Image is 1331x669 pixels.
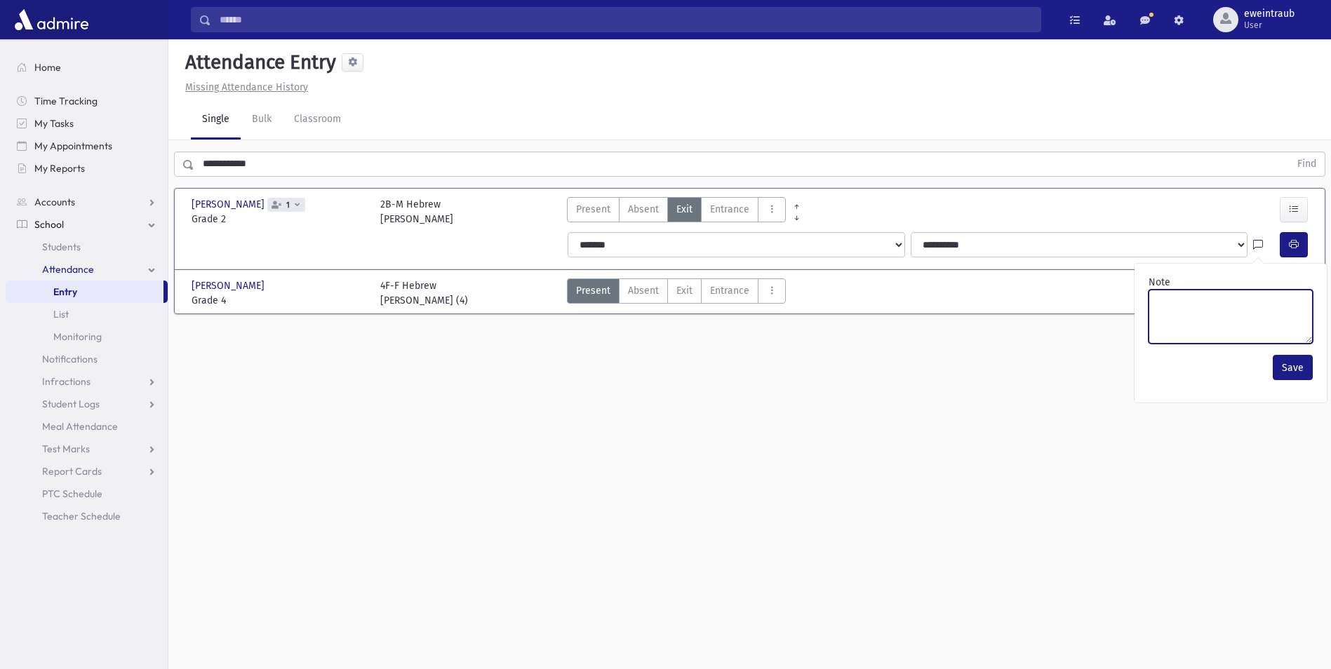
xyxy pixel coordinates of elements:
[180,50,336,74] h5: Attendance Entry
[34,61,61,74] span: Home
[628,202,659,217] span: Absent
[6,505,168,527] a: Teacher Schedule
[191,100,241,140] a: Single
[567,197,786,227] div: AttTypes
[6,157,168,180] a: My Reports
[34,218,64,231] span: School
[6,213,168,236] a: School
[11,6,92,34] img: AdmirePro
[6,482,168,505] a: PTC Schedule
[628,283,659,298] span: Absent
[6,191,168,213] a: Accounts
[6,325,168,348] a: Monitoring
[42,263,94,276] span: Attendance
[6,438,168,460] a: Test Marks
[42,420,118,433] span: Meal Attendance
[6,135,168,157] a: My Appointments
[6,415,168,438] a: Meal Attendance
[6,393,168,415] a: Student Logs
[710,283,749,298] span: Entrance
[710,202,749,217] span: Entrance
[211,7,1041,32] input: Search
[1289,152,1325,176] button: Find
[192,293,366,308] span: Grade 4
[241,100,283,140] a: Bulk
[6,370,168,393] a: Infractions
[180,81,308,93] a: Missing Attendance History
[42,241,81,253] span: Students
[6,460,168,482] a: Report Cards
[380,278,468,308] div: 4F-F Hebrew [PERSON_NAME] (4)
[192,278,267,293] span: [PERSON_NAME]
[6,348,168,370] a: Notifications
[1244,20,1295,31] span: User
[34,140,112,152] span: My Appointments
[6,90,168,112] a: Time Tracking
[53,330,102,343] span: Monitoring
[34,117,74,130] span: My Tasks
[42,375,91,388] span: Infractions
[34,196,75,208] span: Accounts
[567,278,786,308] div: AttTypes
[576,202,610,217] span: Present
[192,197,267,212] span: [PERSON_NAME]
[6,56,168,79] a: Home
[42,398,100,410] span: Student Logs
[6,303,168,325] a: List
[185,81,308,93] u: Missing Attendance History
[6,281,163,303] a: Entry
[6,112,168,135] a: My Tasks
[6,258,168,281] a: Attendance
[283,100,352,140] a: Classroom
[42,465,102,478] span: Report Cards
[1273,355,1313,380] button: Save
[192,212,366,227] span: Grade 2
[676,202,693,217] span: Exit
[34,162,85,175] span: My Reports
[53,285,77,298] span: Entry
[34,95,98,107] span: Time Tracking
[283,201,293,210] span: 1
[380,197,453,227] div: 2B-M Hebrew [PERSON_NAME]
[6,236,168,258] a: Students
[576,283,610,298] span: Present
[42,442,90,455] span: Test Marks
[1149,275,1170,290] label: Note
[1244,8,1295,20] span: eweintraub
[42,487,102,500] span: PTC Schedule
[42,353,98,365] span: Notifications
[53,308,69,320] span: List
[42,510,121,522] span: Teacher Schedule
[676,283,693,298] span: Exit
